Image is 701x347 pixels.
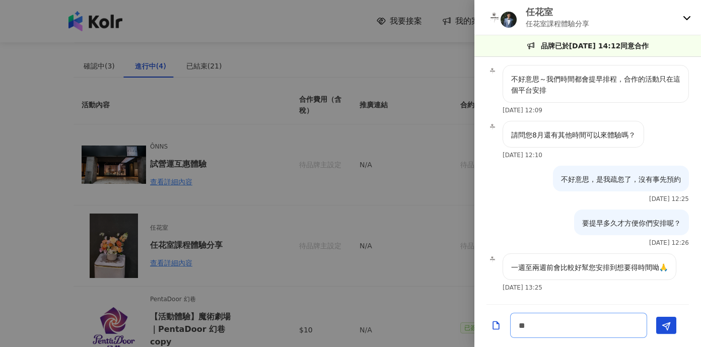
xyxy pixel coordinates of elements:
[656,317,676,334] button: Send
[526,18,589,29] p: 任花室課程體驗分享
[511,262,668,273] p: 一週至兩週前會比較好幫您安排到想要得時間呦🙏
[582,218,681,229] p: 要提早多久才方便你們安排呢？
[526,6,589,18] p: 任花室
[541,40,649,51] p: 品牌已於[DATE] 14:12同意合作
[511,129,636,141] p: 請問您8月還有其他時間可以來體驗嗎？
[486,65,499,77] img: KOL Avatar
[503,152,542,159] p: [DATE] 12:10
[649,239,689,246] p: [DATE] 12:26
[503,107,542,114] p: [DATE] 12:09
[503,284,542,291] p: [DATE] 13:25
[649,195,689,202] p: [DATE] 12:25
[484,8,505,28] img: KOL Avatar
[491,317,501,334] button: Add a file
[486,253,499,265] img: KOL Avatar
[501,12,517,28] img: KOL Avatar
[511,74,680,96] p: 不好意思～我們時間都會提早排程，合作的活動只在這個平台安排
[561,174,681,185] p: 不好意思，是我疏忽了，沒有事先預約
[486,121,499,133] img: KOL Avatar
